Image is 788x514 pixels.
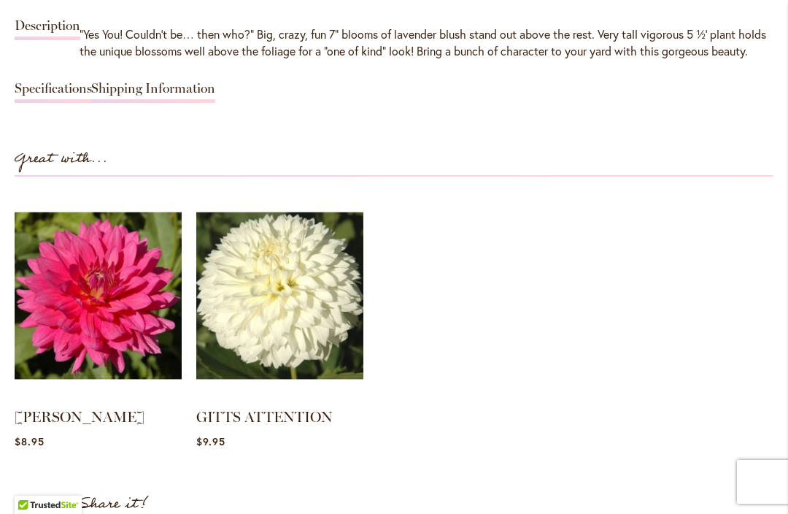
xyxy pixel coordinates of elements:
[15,408,144,426] a: [PERSON_NAME]
[91,82,215,103] a: Shipping Information
[15,147,108,171] strong: Great with...
[196,191,363,400] img: GITTS ATTENTION
[196,408,333,426] a: GITTS ATTENTION
[196,434,225,448] span: $9.95
[15,191,182,400] img: JENNA
[15,19,80,40] a: Description
[11,462,52,503] iframe: Launch Accessibility Center
[15,434,45,448] span: $8.95
[15,82,92,103] a: Specifications
[15,12,773,110] div: Detailed Product Info
[15,26,773,60] div: “Yes You! Couldn’t be… then who?” Big, crazy, fun 7” blooms of lavender blush stand out above the...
